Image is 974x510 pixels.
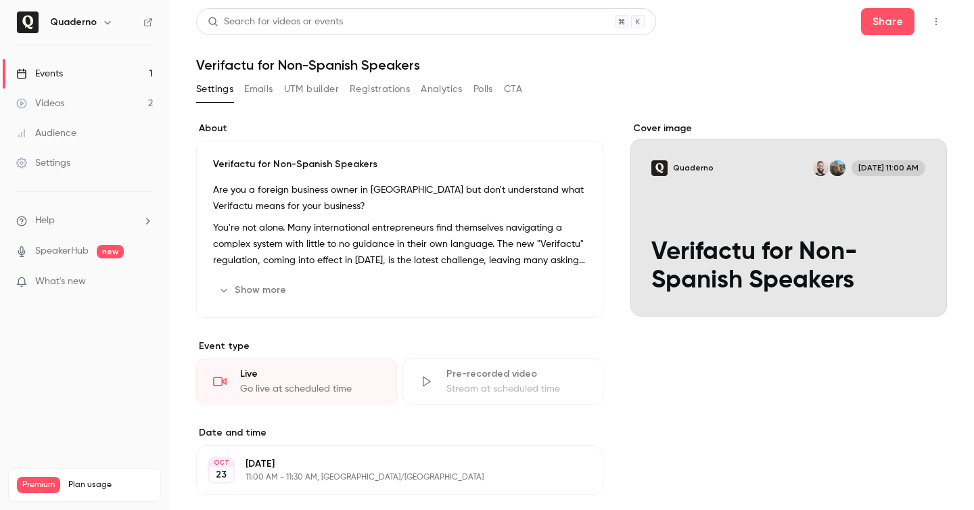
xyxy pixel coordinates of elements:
[68,480,152,490] span: Plan usage
[284,78,339,100] button: UTM builder
[446,367,586,381] div: Pre-recorded video
[137,276,153,288] iframe: Noticeable Trigger
[50,16,97,29] h6: Quaderno
[16,214,153,228] li: help-dropdown-opener
[213,182,586,214] p: Are you a foreign business owner in [GEOGRAPHIC_DATA] but don't understand what Verifactu means f...
[246,457,532,471] p: [DATE]
[196,78,233,100] button: Settings
[213,220,586,269] p: You're not alone. Many international entrepreneurs find themselves navigating a complex system wi...
[630,122,947,317] section: Cover image
[350,78,410,100] button: Registrations
[209,458,233,467] div: OCT
[16,156,70,170] div: Settings
[16,126,76,140] div: Audience
[246,472,532,483] p: 11:00 AM - 11:30 AM, [GEOGRAPHIC_DATA]/[GEOGRAPHIC_DATA]
[446,382,586,396] div: Stream at scheduled time
[35,244,89,258] a: SpeakerHub
[216,468,227,482] p: 23
[402,358,603,404] div: Pre-recorded videoStream at scheduled time
[196,340,603,353] p: Event type
[213,158,586,171] p: Verifactu for Non-Spanish Speakers
[240,382,380,396] div: Go live at scheduled time
[196,122,603,135] label: About
[16,97,64,110] div: Videos
[35,214,55,228] span: Help
[240,367,380,381] div: Live
[196,57,947,73] h1: Verifactu for Non-Spanish Speakers
[35,275,86,289] span: What's new
[17,477,60,493] span: Premium
[861,8,914,35] button: Share
[97,245,124,258] span: new
[208,15,343,29] div: Search for videos or events
[196,426,603,440] label: Date and time
[630,122,947,135] label: Cover image
[504,78,522,100] button: CTA
[196,358,397,404] div: LiveGo live at scheduled time
[16,67,63,80] div: Events
[421,78,463,100] button: Analytics
[17,11,39,33] img: Quaderno
[473,78,493,100] button: Polls
[244,78,273,100] button: Emails
[213,279,294,301] button: Show more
